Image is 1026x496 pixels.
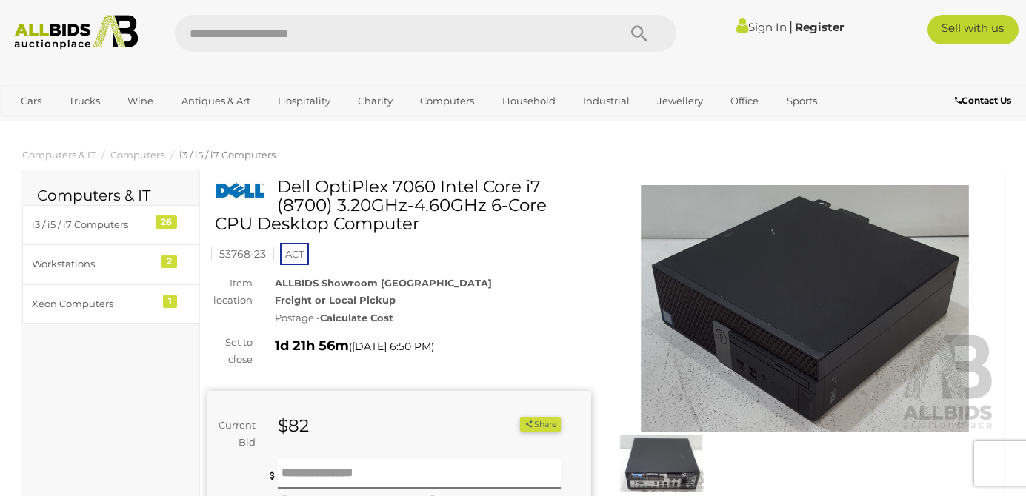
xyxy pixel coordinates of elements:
a: Computers [410,89,484,113]
img: Allbids.com.au [7,15,144,50]
div: Current Bid [207,417,267,452]
span: ACT [280,243,309,265]
a: Contact Us [955,93,1015,109]
img: Dell OptiPlex 7060 Intel Core i7 (8700) 3.20GHz-4.60GHz 6-Core CPU Desktop Computer [215,181,266,200]
strong: Calculate Cost [320,312,393,324]
a: Household [493,89,565,113]
div: 26 [156,215,177,229]
a: Workstations 2 [22,244,199,284]
a: i3 / i5 / i7 Computers [179,149,276,161]
a: Trucks [59,89,110,113]
img: Dell OptiPlex 7060 Intel Core i7 (8700) 3.20GHz-4.60GHz 6-Core CPU Desktop Computer [617,435,705,492]
a: Sign In [736,20,787,34]
mark: 53768-23 [211,247,274,261]
li: Watch this item [503,417,518,432]
a: Computers [110,149,164,161]
div: 1 [163,295,177,308]
img: Dell OptiPlex 7060 Intel Core i7 (8700) 3.20GHz-4.60GHz 6-Core CPU Desktop Computer [613,185,997,432]
strong: ALLBIDS Showroom [GEOGRAPHIC_DATA] [275,277,492,289]
a: Jewellery [647,89,713,113]
a: Industrial [573,89,639,113]
button: Search [602,15,676,52]
a: Computers & IT [22,149,96,161]
div: Workstations [32,255,154,272]
a: Charity [348,89,402,113]
a: Wine [118,89,163,113]
a: [GEOGRAPHIC_DATA] [11,113,136,138]
b: Contact Us [955,95,1011,106]
a: Xeon Computers 1 [22,284,199,324]
a: Cars [11,89,51,113]
strong: Freight or Local Pickup [275,294,396,306]
strong: 1d 21h 56m [275,338,349,354]
button: Share [520,417,561,432]
a: Hospitality [268,89,340,113]
a: 53768-23 [211,248,274,260]
span: | [789,19,793,35]
strong: $82 [278,415,309,436]
a: Sports [777,89,827,113]
div: Item location [196,275,264,309]
div: Set to close [196,334,264,369]
div: Xeon Computers [32,295,154,312]
a: Register [795,20,844,34]
div: Postage - [275,309,590,326]
span: [DATE] 6:50 PM [352,340,431,353]
div: 2 [161,255,177,268]
a: i3 / i5 / i7 Computers 26 [22,205,199,244]
h2: Computers & IT [37,187,184,204]
a: Sell with us [927,15,1019,44]
div: i3 / i5 / i7 Computers [32,216,154,233]
h1: Dell OptiPlex 7060 Intel Core i7 (8700) 3.20GHz-4.60GHz 6-Core CPU Desktop Computer [215,178,587,234]
a: Antiques & Art [172,89,260,113]
a: Office [721,89,768,113]
span: ( ) [349,341,434,352]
